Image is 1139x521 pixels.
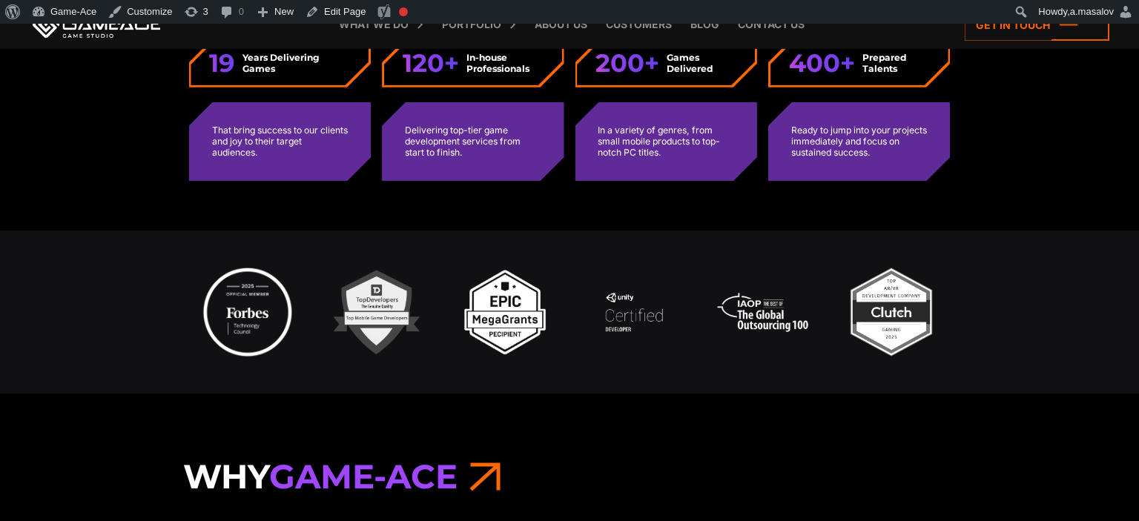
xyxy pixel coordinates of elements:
strong: Years Delivering Games [242,52,350,74]
img: Technology council badge program ace 2025 game ace [200,265,296,360]
em: 120+ [403,48,459,78]
span: a.masalov [1070,6,1114,17]
img: 3 [458,265,553,360]
p: In a variety of genres, from small mobile products to top-notch PC titles. [598,125,734,158]
div: Focus keyphrase not set [399,7,408,16]
span: Game-Ace [269,456,458,497]
p: Delivering top-tier game development services from start to finish. [405,125,541,158]
p: Ready to jump into your projects immediately and focus on sustained success. [791,125,928,158]
h3: Why [183,456,956,497]
a: Get in touch [965,9,1109,41]
img: 2 [329,265,424,360]
p: That bring success to our clients and joy to their target audiences. [212,125,349,158]
img: Top ar vr development company gaming 2025 game ace [844,265,940,360]
strong: Prepared Talents [862,52,930,74]
img: 5 [715,265,810,360]
em: 200+ [595,48,659,78]
strong: Games Delivered [667,52,736,74]
strong: In-house Professionals [466,52,544,74]
img: 4 [586,265,681,360]
em: 400+ [789,48,855,78]
em: 19 [209,48,235,78]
